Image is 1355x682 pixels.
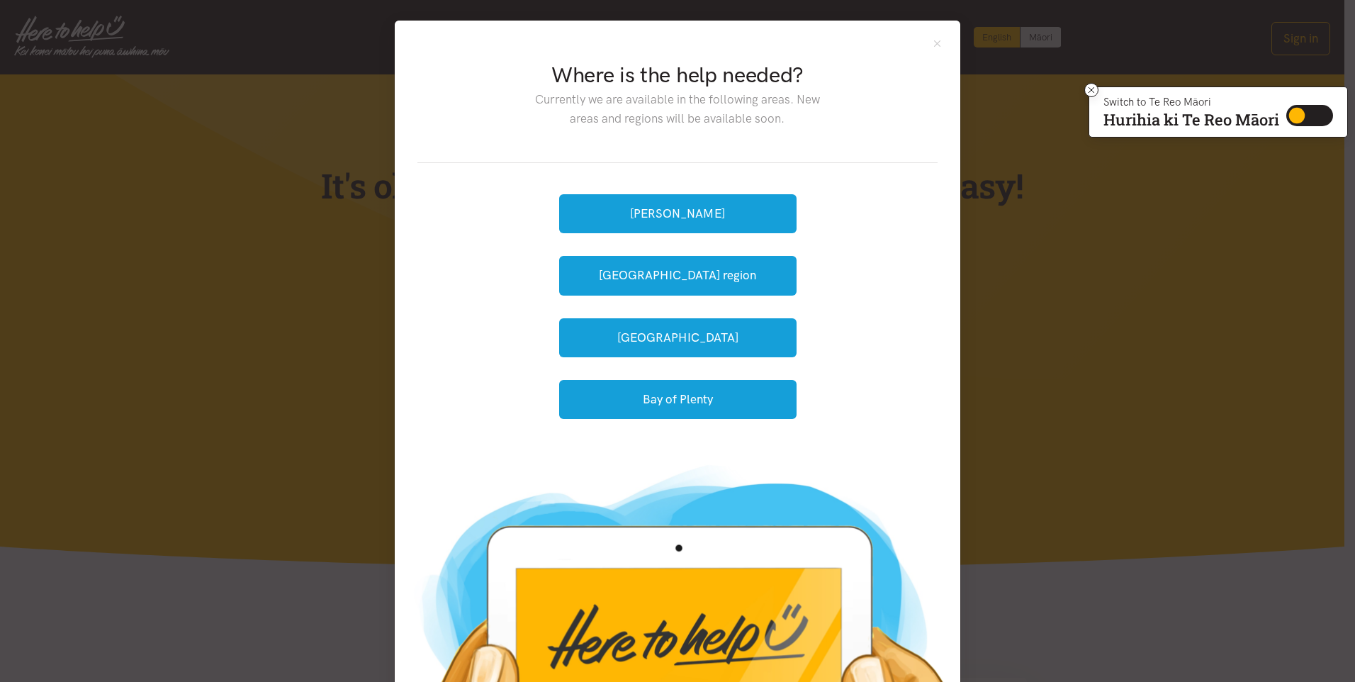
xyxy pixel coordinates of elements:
button: [PERSON_NAME] [559,194,797,233]
p: Hurihia ki Te Reo Māori [1103,113,1279,126]
button: [GEOGRAPHIC_DATA] [559,318,797,357]
h2: Where is the help needed? [524,60,831,90]
p: Currently we are available in the following areas. New areas and regions will be available soon. [524,90,831,128]
p: Switch to Te Reo Māori [1103,98,1279,106]
button: Bay of Plenty [559,380,797,419]
button: Close [931,38,943,50]
button: [GEOGRAPHIC_DATA] region [559,256,797,295]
